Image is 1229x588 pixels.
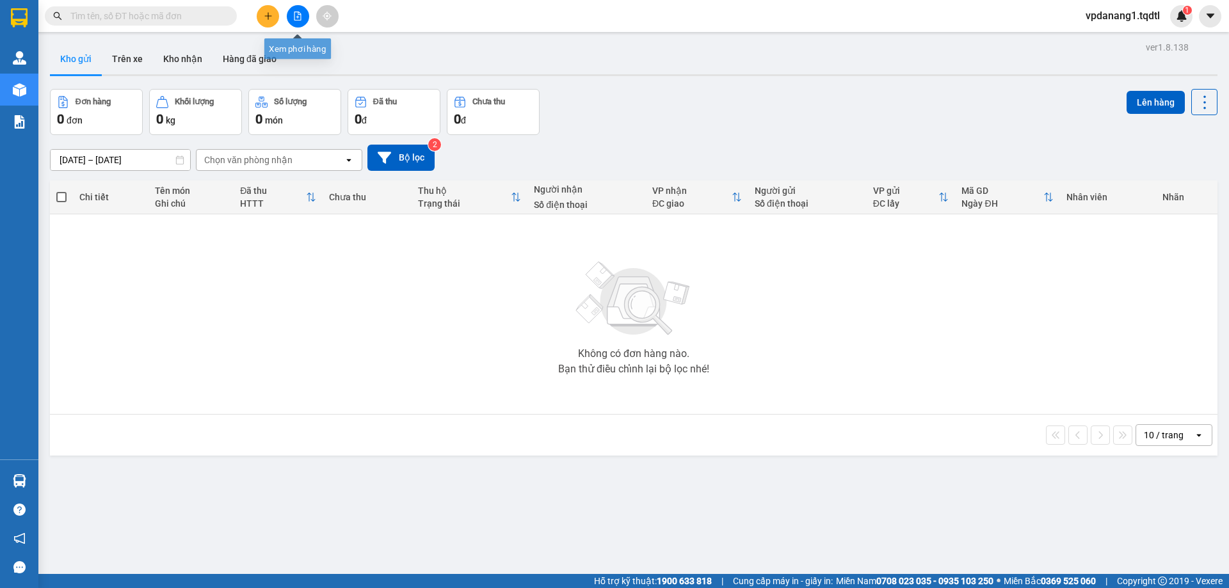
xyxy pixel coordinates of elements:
button: Đã thu0đ [348,89,440,135]
div: VP nhận [652,186,732,196]
span: món [265,115,283,125]
span: | [721,574,723,588]
span: caret-down [1205,10,1216,22]
div: Chi tiết [79,192,141,202]
button: Chưa thu0đ [447,89,540,135]
span: kg [166,115,175,125]
div: Chưa thu [329,192,405,202]
button: Lên hàng [1127,91,1185,114]
span: ⚪️ [997,578,1000,584]
span: 0 [57,111,64,127]
button: file-add [287,5,309,28]
div: Đã thu [240,186,306,196]
img: warehouse-icon [13,474,26,488]
div: Thu hộ [418,186,511,196]
button: Số lượng0món [248,89,341,135]
img: warehouse-icon [13,51,26,65]
button: Khối lượng0kg [149,89,242,135]
span: đ [362,115,367,125]
input: Select a date range. [51,150,190,170]
span: | [1105,574,1107,588]
div: Người nhận [534,184,639,195]
span: Miền Nam [836,574,993,588]
div: Mã GD [961,186,1043,196]
button: Hàng đã giao [213,44,287,74]
div: Số điện thoại [755,198,860,209]
button: Bộ lọc [367,145,435,171]
th: Toggle SortBy [646,180,748,214]
span: copyright [1158,576,1167,585]
span: vpdanang1.tqdtl [1075,8,1170,24]
div: Nhãn [1162,192,1211,202]
span: đơn [67,115,83,125]
span: message [13,561,26,573]
span: 0 [255,111,262,127]
div: ver 1.8.138 [1146,40,1189,54]
span: notification [13,532,26,544]
div: Người gửi [755,186,860,196]
sup: 2 [428,138,441,151]
span: 0 [156,111,163,127]
span: Miền Bắc [1004,574,1096,588]
button: caret-down [1199,5,1221,28]
button: plus [257,5,279,28]
div: 10 / trang [1144,429,1184,441]
button: Kho nhận [153,44,213,74]
th: Toggle SortBy [234,180,323,214]
div: Số lượng [274,97,307,106]
span: plus [264,12,273,20]
div: Bạn thử điều chỉnh lại bộ lọc nhé! [558,364,709,374]
img: logo-vxr [11,8,28,28]
div: Đơn hàng [76,97,111,106]
div: ĐC lấy [873,198,939,209]
strong: 0369 525 060 [1041,576,1096,586]
div: Chọn văn phòng nhận [204,154,293,166]
img: warehouse-icon [13,83,26,97]
button: aim [316,5,339,28]
span: 0 [454,111,461,127]
div: Ghi chú [155,198,227,209]
div: Ngày ĐH [961,198,1043,209]
img: svg+xml;base64,PHN2ZyBjbGFzcz0ibGlzdC1wbHVnX19zdmciIHhtbG5zPSJodHRwOi8vd3d3LnczLm9yZy8yMDAwL3N2Zy... [570,254,698,344]
input: Tìm tên, số ĐT hoặc mã đơn [70,9,221,23]
sup: 1 [1183,6,1192,15]
div: Nhân viên [1066,192,1149,202]
button: Trên xe [102,44,153,74]
div: Đã thu [373,97,397,106]
span: 1 [1185,6,1189,15]
img: icon-new-feature [1176,10,1187,22]
div: Không có đơn hàng nào. [578,349,689,359]
div: HTTT [240,198,306,209]
div: Chưa thu [472,97,505,106]
div: Khối lượng [175,97,214,106]
strong: 1900 633 818 [657,576,712,586]
span: question-circle [13,504,26,516]
span: file-add [293,12,302,20]
span: đ [461,115,466,125]
button: Đơn hàng0đơn [50,89,143,135]
th: Toggle SortBy [867,180,956,214]
div: VP gửi [873,186,939,196]
svg: open [344,155,354,165]
button: Kho gửi [50,44,102,74]
div: Số điện thoại [534,200,639,210]
svg: open [1194,430,1204,440]
div: Tên món [155,186,227,196]
span: search [53,12,62,20]
span: Hỗ trợ kỹ thuật: [594,574,712,588]
th: Toggle SortBy [955,180,1060,214]
img: solution-icon [13,115,26,129]
span: Cung cấp máy in - giấy in: [733,574,833,588]
span: 0 [355,111,362,127]
div: Trạng thái [418,198,511,209]
th: Toggle SortBy [412,180,527,214]
span: aim [323,12,332,20]
div: ĐC giao [652,198,732,209]
strong: 0708 023 035 - 0935 103 250 [876,576,993,586]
